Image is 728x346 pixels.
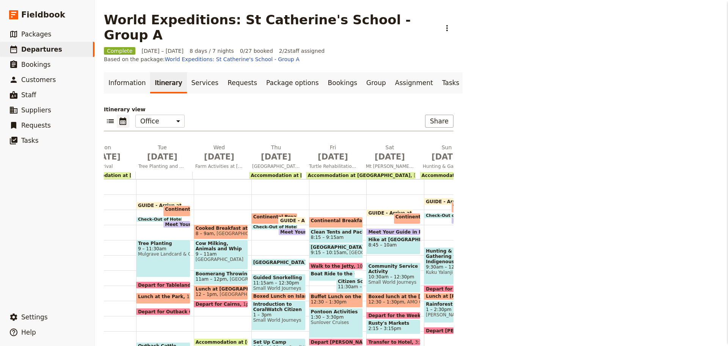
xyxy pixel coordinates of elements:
[451,217,478,224] div: Meet Your Guide in Reception & Depart
[366,262,420,292] div: Community Service Activity10:30am – 12:30pmSmall World Journeys
[196,271,246,276] span: Boomerang Throwing
[366,293,420,308] div: Boxed lunch at the [GEOGRAPHIC_DATA]12:30 – 1:30pmAMO Catering
[451,202,478,213] div: Continental Breakfast at Hotel
[391,72,438,93] a: Assignment
[278,217,305,224] div: GUIDE - Arrive at Office
[138,151,186,163] span: [DATE]
[309,243,363,258] div: [GEOGRAPHIC_DATA]9:15 – 10:15am[GEOGRAPHIC_DATA]
[424,300,478,323] div: Rainforest walk with Indigenous Guide1 – 2:30pm[PERSON_NAME]
[196,231,214,236] span: 8 – 9am
[138,283,197,288] span: Depart for Tablelands
[194,285,248,300] div: Lunch at [GEOGRAPHIC_DATA]12 – 1pm[GEOGRAPHIC_DATA]
[309,228,363,243] div: Clean Tents and Pack Up Camp8:15 – 9:15am
[249,163,303,169] span: [GEOGRAPHIC_DATA] Snorkelling
[104,115,117,128] button: List view
[150,72,187,93] a: Itinerary
[368,280,419,285] span: Small World Journeys
[253,260,310,265] span: [GEOGRAPHIC_DATA]
[311,294,361,299] span: Buffet Lunch on the Boat
[165,207,247,212] span: Continental Breakfast at Hotel
[278,228,305,235] div: Meet Your Guide in Reception & Depart
[192,144,249,172] button: Wed [DATE]Farm Activities at [GEOGRAPHIC_DATA]
[368,340,415,344] span: Transfer to Hotel
[21,76,56,84] span: Customers
[438,72,464,93] a: Tasks
[196,302,243,307] span: Depart for Cairns
[240,47,273,55] span: 0/27 booked
[366,209,412,216] div: GUIDE - Arrive at Office
[223,72,262,93] a: Requests
[426,328,491,333] span: Depart [PERSON_NAME]
[78,172,534,179] div: Accommodation at [GEOGRAPHIC_DATA]Accommodation at [GEOGRAPHIC_DATA] CampingAccommodation at [GEO...
[135,144,192,172] button: Tue [DATE]Tree Planting and Outback Cattle Station
[136,293,190,304] div: Lunch at the Park12:30 – 1:15pm
[311,218,432,223] span: Continental Breakfast at [GEOGRAPHIC_DATA]
[424,213,470,218] div: Check-Out of Hotel
[306,144,363,172] button: Fri [DATE]Turtle Rehabilitation Centre and [GEOGRAPHIC_DATA] with Marine Biologist
[336,278,363,292] div: Citizen Science Data Collection & Species & Predator Identification11:30am – 12:30pm
[190,47,234,55] span: 8 days / 7 nights
[253,280,304,286] span: 11:15am – 12:30pm
[196,241,246,251] span: Cow Milking, Animals and Whip Cracking
[138,241,188,246] span: Tree Planting
[251,224,297,230] div: Check-Out of Hotel
[194,224,248,239] div: Cooked Breakfast at [GEOGRAPHIC_DATA]8 – 9am[GEOGRAPHIC_DATA]
[366,319,420,334] div: Rusty's Markets2:15 – 3:15pm
[136,308,190,315] div: Depart for Outback Cattle Station
[243,302,253,307] span: 1pm
[368,321,419,326] span: Rusty's Markets
[453,218,557,223] span: Meet Your Guide in Reception & Depart
[311,245,361,250] span: [GEOGRAPHIC_DATA]
[163,205,190,216] div: Continental Breakfast at Hotel
[425,115,453,128] button: Share
[308,173,410,178] span: Accommodation at [GEOGRAPHIC_DATA]
[21,9,65,21] span: Fieldbook
[366,236,420,254] div: Hike at [GEOGRAPHIC_DATA][PERSON_NAME]8:45 – 10am
[426,294,495,299] span: Lunch at [PERSON_NAME]
[227,276,278,282] span: [GEOGRAPHIC_DATA]
[21,106,51,114] span: Suppliers
[309,308,363,338] div: Pontoon Activities1:30 – 3:30pmSunlover Cruises
[441,22,453,35] button: Actions
[309,144,357,163] h2: Fri
[253,294,314,299] span: Boxed Lunch on Island
[426,264,476,270] span: 9:30am – 12pm
[78,163,132,169] span: Arrival
[251,274,306,292] div: Guided Snorkelling11:15am – 12:30pmSmall World Journeys
[357,264,377,269] span: 10:30am
[194,240,248,270] div: Cow Milking, Animals and Whip Cracking9 – 11am[GEOGRAPHIC_DATA]
[311,299,347,305] span: 12:30 – 1:30pm
[104,12,436,43] h1: World Expeditions: St Catherine's School - Group A
[195,144,243,163] h2: Wed
[420,144,477,172] button: Sun [DATE]Hunting & Gathering with Indigenous Guides and [PERSON_NAME] Walk
[251,259,306,266] div: [GEOGRAPHIC_DATA]
[362,72,391,93] a: Group
[82,144,129,163] h2: Mon
[423,144,471,163] h2: Sun
[311,264,357,269] span: Walk to the Jetty
[426,248,476,264] span: Hunting & Gathering with Indigenous Guides
[394,213,420,224] div: Continental Breakfast at Hotel
[311,320,361,325] span: Sunlover Cruises
[104,47,135,55] span: Complete
[420,163,474,169] span: Hunting & Gathering with Indigenous Guides and [PERSON_NAME] Walk
[311,229,361,235] span: Clean Tents and Pack Up Camp
[279,47,325,55] span: 2 / 2 staff assigned
[104,55,300,63] span: Based on the package:
[368,237,419,242] span: Hike at [GEOGRAPHIC_DATA][PERSON_NAME]
[249,172,301,179] div: Accommodation at [GEOGRAPHIC_DATA] Camping
[21,122,51,129] span: Requests
[426,312,476,318] span: [PERSON_NAME]
[196,251,246,257] span: 9 – 11am
[194,300,248,308] div: Depart for Cairns1pm
[323,72,362,93] a: Bookings
[395,214,477,220] span: Continental Breakfast at Hotel
[347,250,397,255] span: [GEOGRAPHIC_DATA]
[251,300,306,330] div: Introduction to CoralWatch Citizen Science Project and Data Collection1 – 3pmSmall World Journeys
[165,222,269,227] span: Meet Your Guide in Reception & Depart
[196,276,227,282] span: 11am – 12pm
[253,286,304,291] span: Small World Journeys
[104,106,453,113] p: Itinerary view
[138,309,228,314] span: Depart for Outback Cattle Station
[138,246,188,251] span: 9 – 11:30am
